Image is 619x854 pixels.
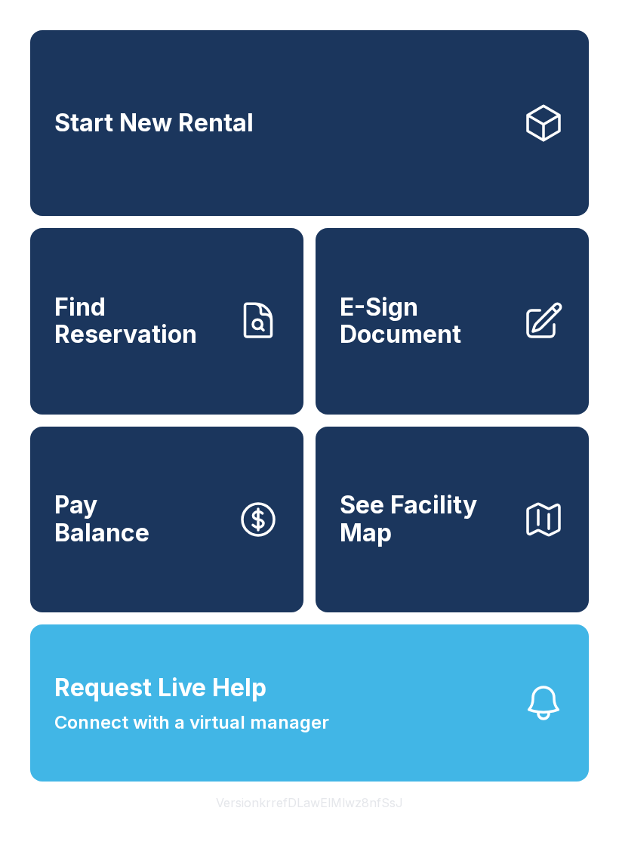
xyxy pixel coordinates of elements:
span: Find Reservation [54,294,225,349]
span: Request Live Help [54,670,266,706]
a: E-Sign Document [316,228,589,414]
span: See Facility Map [340,492,510,547]
button: Request Live HelpConnect with a virtual manager [30,624,589,782]
button: VersionkrrefDLawElMlwz8nfSsJ [204,782,415,824]
span: E-Sign Document [340,294,510,349]
a: Find Reservation [30,228,303,414]
button: See Facility Map [316,427,589,612]
a: Start New Rental [30,30,589,216]
span: Pay Balance [54,492,149,547]
button: PayBalance [30,427,303,612]
span: Connect with a virtual manager [54,709,329,736]
span: Start New Rental [54,109,254,137]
